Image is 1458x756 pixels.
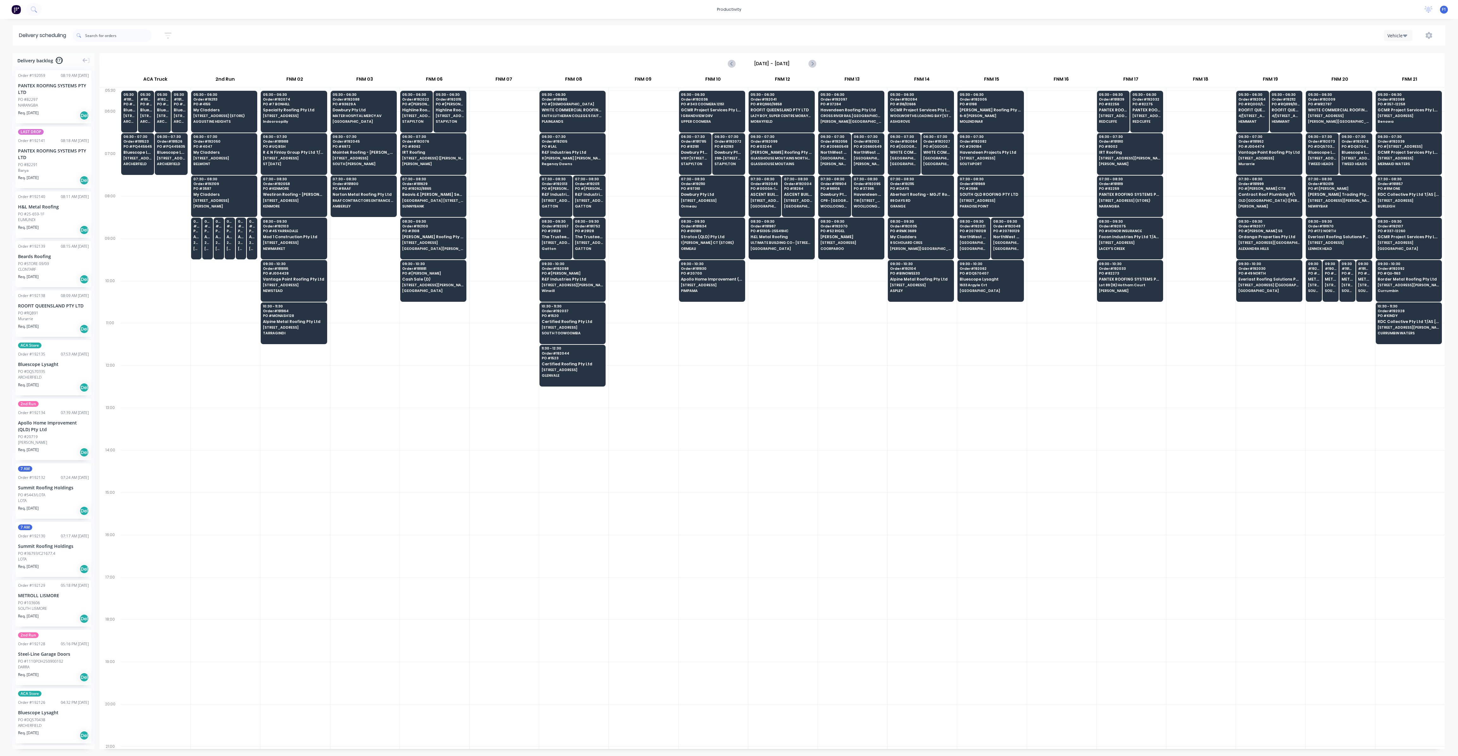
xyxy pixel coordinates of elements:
[960,156,1021,160] span: [STREET_ADDRESS]
[193,120,255,123] span: AUGUSTINE HEIGHTS
[123,162,152,166] span: ARCHERFIELD
[1238,120,1267,123] span: HEMMANT
[751,97,812,101] span: Order # 192041
[748,74,817,88] div: FNM 12
[923,162,952,166] span: [GEOGRAPHIC_DATA]
[681,93,742,96] span: 05:30 - 06:30
[18,129,44,135] span: LAST DROP
[193,114,255,118] span: [STREET_ADDRESS] (STORE)
[333,156,394,160] span: [STREET_ADDRESS]
[1166,74,1235,88] div: FNM 18
[1099,162,1160,166] span: [PERSON_NAME]
[1236,74,1305,88] div: FNM 19
[751,108,812,112] span: ROOFIT QUEENSLAND PTY LTD
[1308,135,1336,139] span: 06:30 - 07:30
[333,93,394,96] span: 05:30 - 06:30
[542,120,603,123] span: PLAINLANDS
[193,139,255,143] span: Order # 192050
[263,93,324,96] span: 05:30 - 06:30
[263,150,324,154] span: R & N Finlay Group Pty Ltd T/as Sustainable
[751,139,812,143] span: Order # 192099
[333,102,394,106] span: PO # 93629 A
[542,102,603,106] span: PO # [DEMOGRAPHIC_DATA]
[157,139,185,143] span: Order # 191526
[1378,145,1439,148] span: PO # [STREET_ADDRESS]
[960,139,1021,143] span: Order # 192082
[18,138,45,144] div: Order # 192141
[123,139,152,143] span: Order # 191523
[1378,156,1439,160] span: [STREET_ADDRESS]
[436,120,464,123] span: STAPYLTON
[681,114,742,118] span: 1 GRANDVIEW DRV
[854,135,882,139] span: 06:30 - 07:30
[854,145,882,148] span: PO # 20660549
[263,102,324,106] span: PO # 7 BONHILL
[714,5,745,14] div: productivity
[1308,162,1336,166] span: TWEED HEADS
[263,139,324,143] span: Order # 191988
[890,135,919,139] span: 06:30 - 07:30
[333,114,394,118] span: MATER HOSPITAL MERCY AV
[923,135,952,139] span: 06:30 - 07:30
[1238,139,1300,143] span: Order # 191952
[890,162,919,166] span: [GEOGRAPHIC_DATA]
[1238,114,1267,118] span: 4/[STREET_ADDRESS][PERSON_NAME] (STORE)
[193,156,255,160] span: [STREET_ADDRESS]
[402,108,431,112] span: Highline Roofing Pty Ltd
[854,150,882,154] span: NorthWest Commercial Industries (QLD) P/L
[402,150,464,154] span: IRT Roofing
[333,97,394,101] span: Order # 192088
[1308,120,1369,123] span: [PERSON_NAME][GEOGRAPHIC_DATA]
[751,162,812,166] span: GLASSHOUSE MOUTAINS
[193,150,255,154] span: My Cladders
[1132,102,1161,106] span: PO # 82275
[333,135,394,139] span: 06:30 - 07:30
[79,176,89,185] div: Del
[174,97,185,101] span: # 191835
[333,177,394,181] span: 07:30 - 08:30
[123,93,135,96] span: 05:30
[890,139,919,143] span: Order # 192064
[263,162,324,166] span: ST [DATE]
[333,162,394,166] span: SOUTH [PERSON_NAME]
[681,102,742,106] span: PO # 343 COOMERA 12151
[960,97,1021,101] span: Order # 192005
[1378,93,1439,96] span: 05:30 - 06:30
[260,74,329,88] div: FNM 02
[751,120,812,123] span: MORAYFIELD
[1099,114,1127,118] span: [STREET_ADDRESS][PERSON_NAME]
[157,97,169,101] span: # 192017
[542,93,603,96] span: 05:30 - 06:30
[174,102,185,106] span: PO # DN356577
[751,156,812,160] span: GLASSHOUSE MOUTAINS NORTHBOUND SERVO [PERSON_NAME] HIGHWAY
[402,120,431,123] span: STAPYLTON
[714,135,743,139] span: 06:30 - 07:30
[890,108,951,112] span: GCMR Project Services Pty Ltd
[820,139,849,143] span: Order # 192056
[140,102,152,106] span: PO # DQ570012
[1099,139,1160,143] span: Order # 191910
[681,150,709,154] span: Dowbury Pty Ltd
[1099,156,1160,160] span: [STREET_ADDRESS][PERSON_NAME]
[542,139,603,143] span: Order # 192105
[79,111,89,120] div: Del
[681,97,742,101] span: Order # 192036
[330,74,399,88] div: FNM 03
[157,135,185,139] span: 06:30 - 07:30
[400,74,469,88] div: FNM 06
[957,74,1026,88] div: FNM 15
[1305,74,1374,88] div: FNM 20
[1378,102,1439,106] span: PO # 357-12258
[1342,162,1370,166] span: TWEED HEADS
[714,156,743,160] span: 298-[STREET_ADDRESS][PERSON_NAME]
[436,97,464,101] span: Order # 192015
[123,97,135,101] span: # 191916
[820,145,849,148] span: PO # 20660548
[1308,97,1369,101] span: Order # 192009
[751,177,779,181] span: 07:30 - 08:30
[123,120,135,123] span: ARCHERFIELD
[193,97,255,101] span: Order # 192113
[61,138,89,144] div: 08:18 AM [DATE]
[18,97,38,102] div: PO #82297
[542,114,603,118] span: FAITH LUTHERAN COLLEGE 5 FAITH AV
